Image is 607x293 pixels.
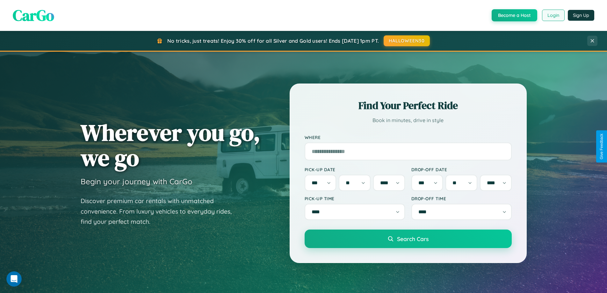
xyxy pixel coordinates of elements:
[384,35,430,46] button: HALLOWEEN30
[305,99,512,113] h2: Find Your Perfect Ride
[542,10,565,21] button: Login
[305,196,405,201] label: Pick-up Time
[411,167,512,172] label: Drop-off Date
[13,5,54,26] span: CarGo
[6,271,22,287] iframe: Intercom live chat
[492,9,537,21] button: Become a Host
[305,230,512,248] button: Search Cars
[81,177,192,186] h3: Begin your journey with CarGo
[305,135,512,140] label: Where
[81,120,260,170] h1: Wherever you go, we go
[568,10,594,21] button: Sign Up
[397,235,429,242] span: Search Cars
[167,38,379,44] span: No tricks, just treats! Enjoy 30% off for all Silver and Gold users! Ends [DATE] 1pm PT.
[81,196,240,227] p: Discover premium car rentals with unmatched convenience. From luxury vehicles to everyday rides, ...
[305,116,512,125] p: Book in minutes, drive in style
[411,196,512,201] label: Drop-off Time
[599,134,604,159] div: Give Feedback
[305,167,405,172] label: Pick-up Date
